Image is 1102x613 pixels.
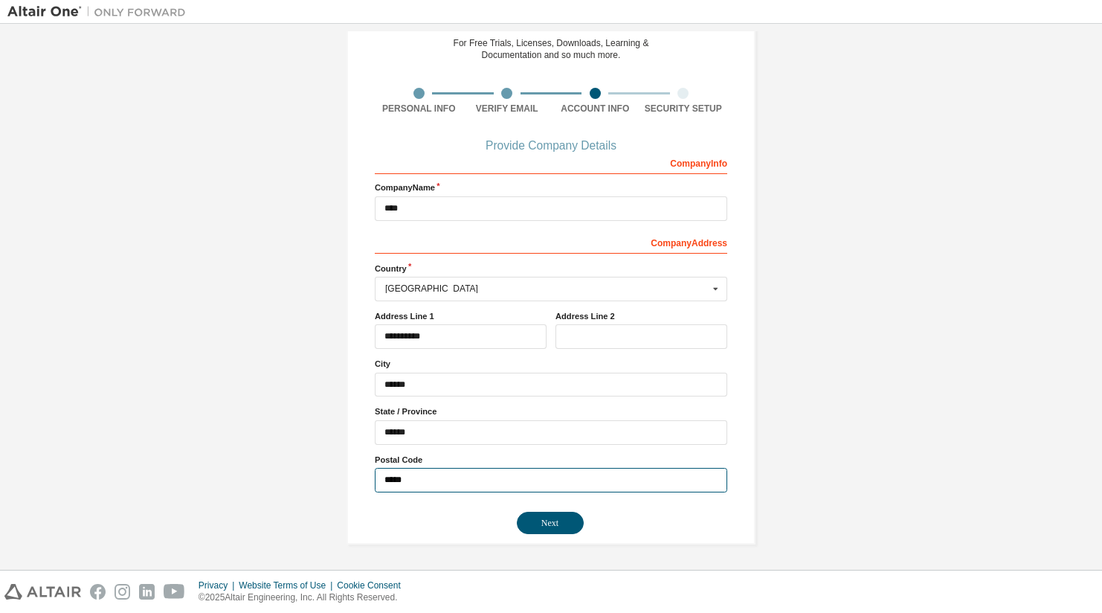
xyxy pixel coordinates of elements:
label: Address Line 2 [555,310,727,322]
img: linkedin.svg [139,584,155,600]
div: Company Address [375,230,727,254]
div: Personal Info [375,103,463,115]
div: Cookie Consent [337,580,409,591]
div: For Free Trials, Licenses, Downloads, Learning & Documentation and so much more. [454,37,649,61]
p: © 2025 Altair Engineering, Inc. All Rights Reserved. [199,591,410,604]
img: facebook.svg [90,584,106,600]
label: Country [375,263,727,275]
div: [GEOGRAPHIC_DATA] [385,284,709,293]
img: youtube.svg [164,584,185,600]
label: State / Province [375,405,727,417]
img: instagram.svg [115,584,130,600]
div: Verify Email [463,103,552,115]
div: Account Info [551,103,639,115]
label: City [375,358,727,370]
img: altair_logo.svg [4,584,81,600]
div: Security Setup [639,103,728,115]
button: Next [517,512,584,534]
img: Altair One [7,4,193,19]
div: Provide Company Details [375,141,727,150]
div: Company Info [375,150,727,174]
label: Company Name [375,182,727,193]
div: Privacy [199,580,239,591]
label: Address Line 1 [375,310,547,322]
label: Postal Code [375,454,727,466]
div: Website Terms of Use [239,580,337,591]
